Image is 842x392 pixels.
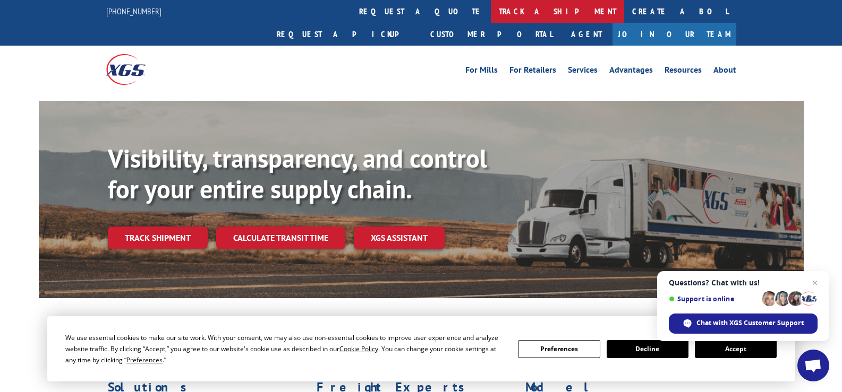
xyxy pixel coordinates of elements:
[695,340,777,358] button: Accept
[108,227,208,249] a: Track shipment
[339,344,378,353] span: Cookie Policy
[518,340,600,358] button: Preferences
[126,355,163,364] span: Preferences
[696,318,804,328] span: Chat with XGS Customer Support
[108,142,487,205] b: Visibility, transparency, and control for your entire supply chain.
[354,227,445,249] a: XGS ASSISTANT
[65,332,505,365] div: We use essential cookies to make our site work. With your consent, we may also use non-essential ...
[465,66,498,77] a: For Mills
[713,66,736,77] a: About
[422,23,560,46] a: Customer Portal
[560,23,613,46] a: Agent
[47,316,795,381] div: Cookie Consent Prompt
[269,23,422,46] a: Request a pickup
[665,66,702,77] a: Resources
[607,340,688,358] button: Decline
[669,313,818,334] div: Chat with XGS Customer Support
[568,66,598,77] a: Services
[613,23,736,46] a: Join Our Team
[797,350,829,381] div: Open chat
[106,6,161,16] a: [PHONE_NUMBER]
[809,276,821,289] span: Close chat
[509,66,556,77] a: For Retailers
[609,66,653,77] a: Advantages
[216,227,345,249] a: Calculate transit time
[669,295,758,303] span: Support is online
[669,278,818,287] span: Questions? Chat with us!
